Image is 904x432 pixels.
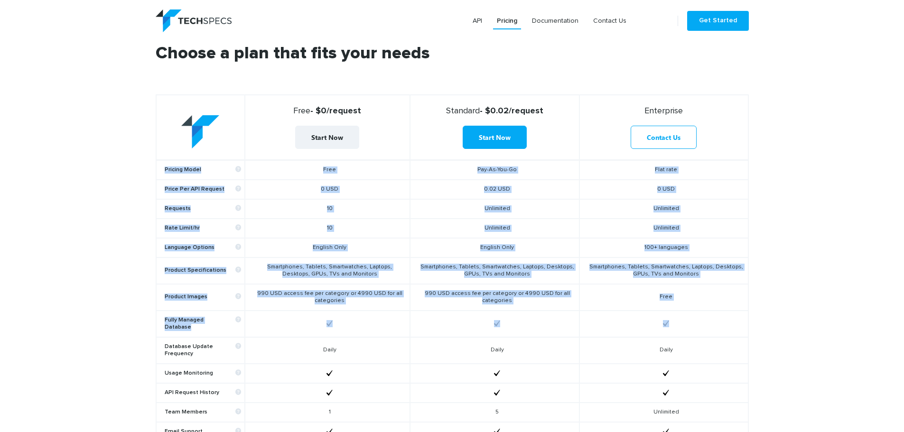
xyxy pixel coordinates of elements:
td: 10 [245,199,410,219]
b: Language Options [165,244,241,251]
b: Usage Monitoring [165,370,241,377]
b: Database Update Frequency [165,343,241,358]
td: Smartphones, Tablets, Smartwatches, Laptops, Desktops, GPUs, TVs and Monitors [245,257,410,284]
strong: - $0.02/request [414,106,575,116]
a: Start Now [295,126,359,149]
td: 0.02 USD [410,180,579,199]
a: Pricing [493,12,521,29]
a: Get Started [687,11,749,31]
td: Daily [245,337,410,364]
span: Standard [446,107,480,115]
td: Unlimited [579,403,748,422]
b: Price Per API Request [165,186,241,193]
td: 990 USD access fee per category or 4990 USD for all categories [245,284,410,311]
a: Start Now [463,126,527,149]
b: API Request History [165,389,241,396]
b: Product Images [165,294,241,301]
td: 990 USD access fee per category or 4990 USD for all categories [410,284,579,311]
td: Unlimited [579,219,748,238]
a: API [469,12,486,29]
b: Team Members [165,409,241,416]
td: Daily [579,337,748,364]
td: Unlimited [410,199,579,219]
img: logo [156,9,232,32]
b: Rate Limit/hr [165,225,241,232]
td: 0 USD [579,180,748,199]
td: 1 [245,403,410,422]
a: Documentation [528,12,582,29]
td: Flat rate [579,160,748,180]
td: English Only [410,238,579,257]
td: 10 [245,219,410,238]
a: Contact Us [631,126,697,149]
td: Free [579,284,748,311]
span: Free [293,107,310,115]
td: 5 [410,403,579,422]
td: Smartphones, Tablets, Smartwatches, Laptops, Desktops, GPUs, TVs and Monitors [410,257,579,284]
td: English Only [245,238,410,257]
b: Product Specifications [165,267,241,274]
b: Requests [165,205,241,212]
td: 100+ languages [579,238,748,257]
td: 0 USD [245,180,410,199]
b: Fully Managed Database [165,317,241,331]
td: Unlimited [410,219,579,238]
td: Daily [410,337,579,364]
h2: Choose a plan that fits your needs [156,45,749,94]
td: Smartphones, Tablets, Smartwatches, Laptops, Desktops, GPUs, TVs and Monitors [579,257,748,284]
img: table-logo.png [181,115,219,149]
td: Pay-As-You-Go [410,160,579,180]
td: Free [245,160,410,180]
b: Pricing Model [165,166,241,174]
td: Unlimited [579,199,748,219]
a: Contact Us [589,12,630,29]
span: Enterprise [644,107,683,115]
strong: - $0/request [249,106,406,116]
